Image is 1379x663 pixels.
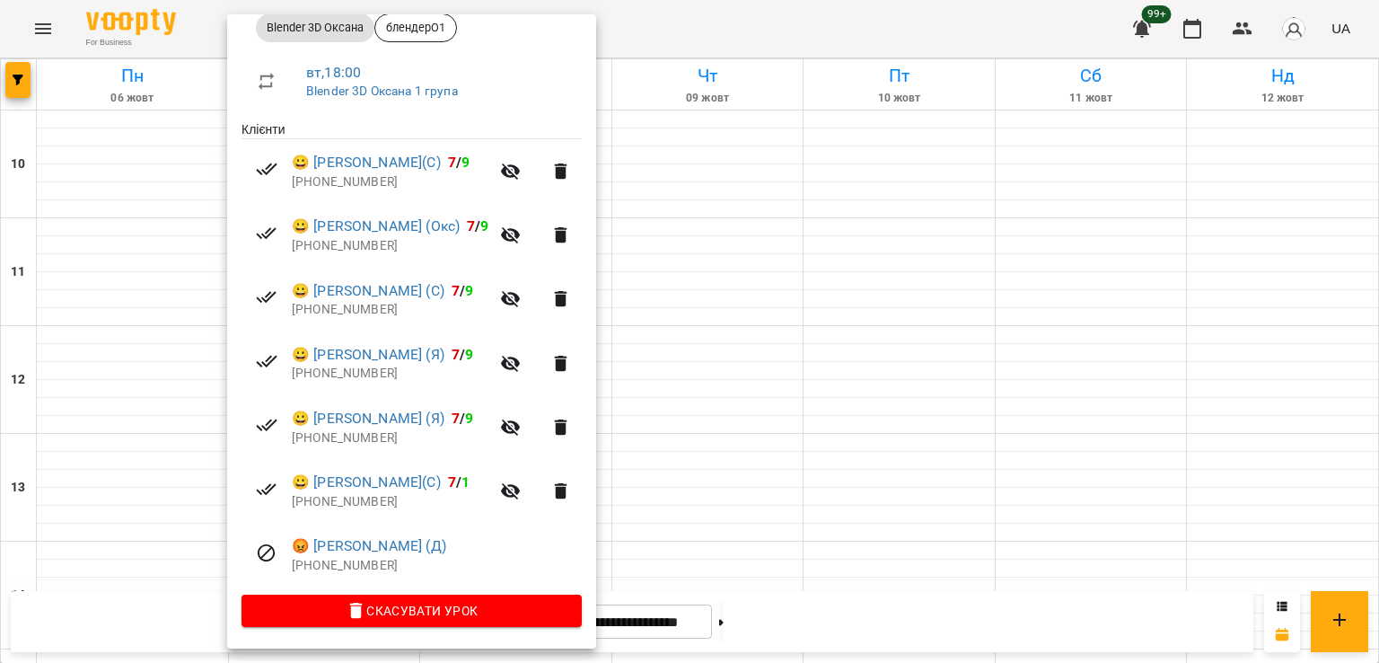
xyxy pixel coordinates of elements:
[448,473,470,491] b: /
[465,282,473,299] span: 9
[256,600,567,622] span: Скасувати Урок
[452,282,460,299] span: 7
[452,410,460,427] span: 7
[448,154,456,171] span: 7
[242,595,582,627] button: Скасувати Урок
[292,493,489,511] p: [PHONE_NUMBER]
[292,344,444,366] a: 😀 [PERSON_NAME] (Я)
[480,217,488,234] span: 9
[256,287,277,308] svg: Візит сплачено
[448,154,470,171] b: /
[465,346,473,363] span: 9
[461,473,470,491] span: 1
[256,158,277,180] svg: Візит сплачено
[292,173,489,191] p: [PHONE_NUMBER]
[292,408,444,429] a: 😀 [PERSON_NAME] (Я)
[306,84,458,98] a: Blender 3D Оксана 1 група
[292,365,489,383] p: [PHONE_NUMBER]
[292,216,460,237] a: 😀 [PERSON_NAME] (Окс)
[256,350,277,372] svg: Візит сплачено
[256,414,277,436] svg: Візит сплачено
[256,20,374,36] span: Blender 3D Оксана
[292,152,441,173] a: 😀 [PERSON_NAME](С)
[242,120,582,595] ul: Клієнти
[467,217,475,234] span: 7
[461,154,470,171] span: 9
[292,472,441,493] a: 😀 [PERSON_NAME](С)
[292,237,489,255] p: [PHONE_NUMBER]
[256,223,277,244] svg: Візит сплачено
[256,543,277,564] svg: Візит скасовано
[292,535,446,557] a: 😡 [PERSON_NAME] (Д)
[467,217,488,234] b: /
[452,346,473,363] b: /
[465,410,473,427] span: 9
[452,346,460,363] span: 7
[292,301,489,319] p: [PHONE_NUMBER]
[448,473,456,491] span: 7
[375,20,456,36] span: блендерО1
[292,280,444,302] a: 😀 [PERSON_NAME] (С)
[452,410,473,427] b: /
[306,64,361,81] a: вт , 18:00
[292,429,489,447] p: [PHONE_NUMBER]
[256,479,277,500] svg: Візит сплачено
[374,13,457,42] div: блендерО1
[292,557,582,575] p: [PHONE_NUMBER]
[452,282,473,299] b: /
